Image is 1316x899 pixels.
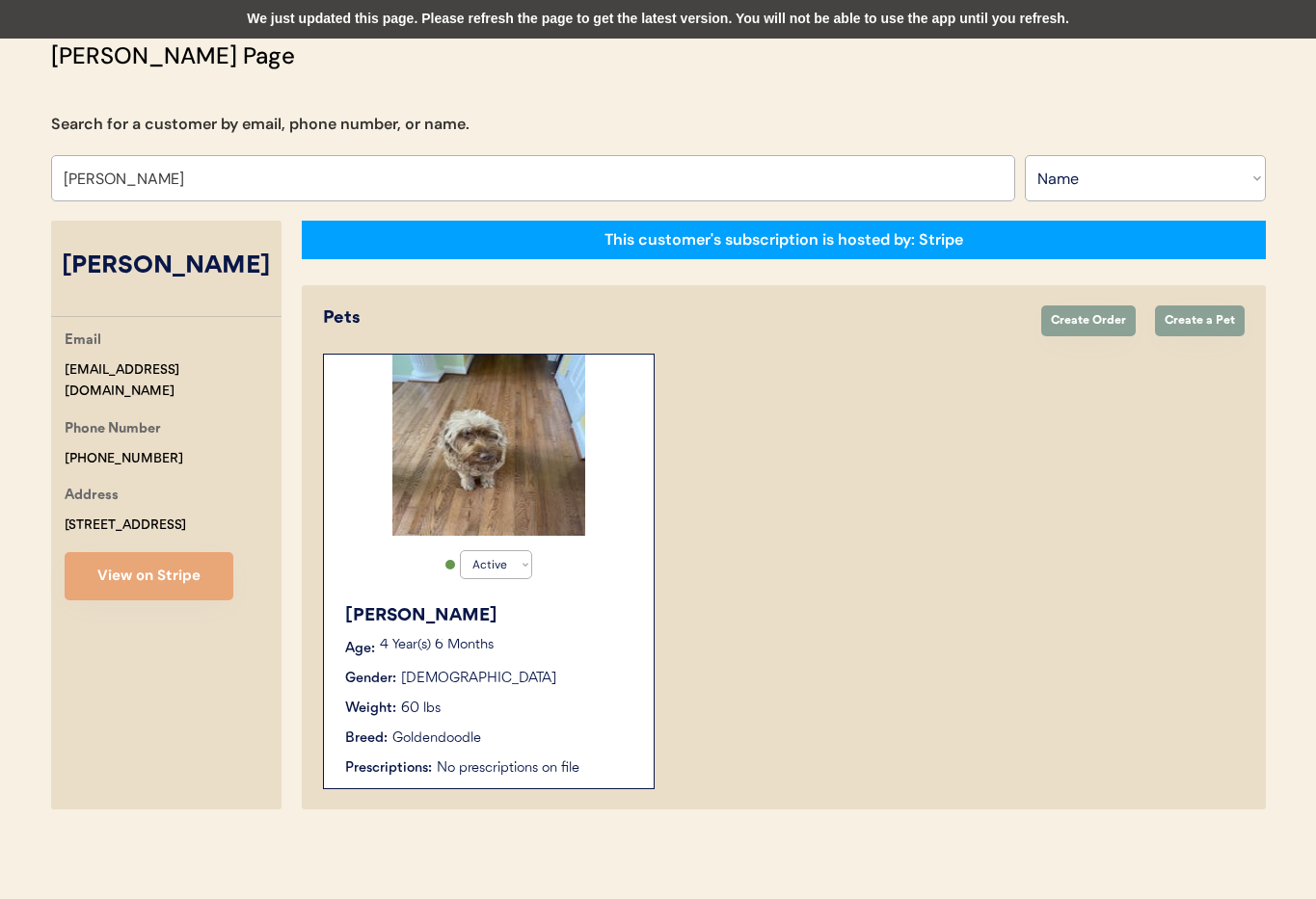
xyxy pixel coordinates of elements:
div: Prescriptions: [345,758,432,779]
div: Search for a customer by email, phone number, or name. [51,113,470,136]
div: Address [65,485,119,509]
button: Create a Pet [1155,305,1245,336]
div: [EMAIL_ADDRESS][DOMAIN_NAME] [65,359,282,404]
div: Weight: [345,699,396,719]
img: https%3A%2F%2Fb1fdecc9f5d32684efbb068259a22d3b.cdn.bubble.io%2Ff1759244053962x561002814162443700%... [392,355,585,536]
div: [PERSON_NAME] Page [51,39,295,73]
p: 4 Year(s) 6 Months [380,639,634,652]
div: Gender: [345,669,396,689]
div: Breed: [345,728,388,749]
input: Search by name [51,155,1015,201]
div: This customer's subscription is hosted by: Stripe [604,229,963,251]
div: Pets [323,305,1022,331]
div: [DEMOGRAPHIC_DATA] [401,669,556,689]
div: [PERSON_NAME] [51,249,282,285]
div: 60 lbs [401,699,441,719]
div: [PERSON_NAME] [345,603,634,629]
div: Phone Number [65,418,161,442]
div: No prescriptions on file [437,758,634,779]
button: View on Stripe [65,552,233,600]
div: [PHONE_NUMBER] [65,448,183,470]
button: Create Order [1041,305,1136,336]
div: [STREET_ADDRESS] [65,515,186,537]
div: Email [65,330,101,354]
div: Goldendoodle [392,728,481,749]
div: Age: [345,639,375,659]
